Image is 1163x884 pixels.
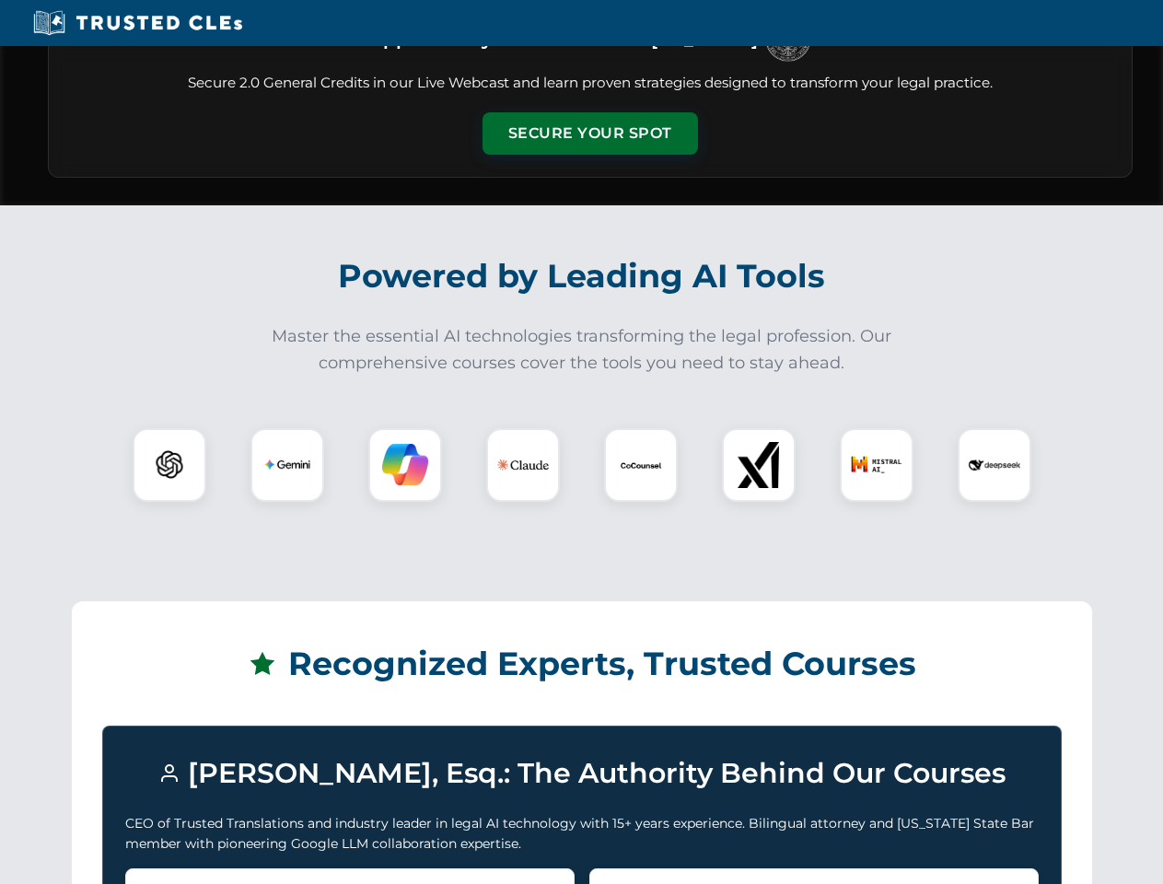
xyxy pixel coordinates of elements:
[497,439,549,491] img: Claude Logo
[604,428,678,502] div: CoCounsel
[840,428,913,502] div: Mistral AI
[969,439,1020,491] img: DeepSeek Logo
[736,442,782,488] img: xAI Logo
[368,428,442,502] div: Copilot
[71,73,1110,94] p: Secure 2.0 General Credits in our Live Webcast and learn proven strategies designed to transform ...
[102,632,1062,696] h2: Recognized Experts, Trusted Courses
[851,439,902,491] img: Mistral AI Logo
[133,428,206,502] div: ChatGPT
[264,442,310,488] img: Gemini Logo
[958,428,1031,502] div: DeepSeek
[143,438,196,492] img: ChatGPT Logo
[483,112,698,155] button: Secure Your Spot
[260,323,904,377] p: Master the essential AI technologies transforming the legal profession. Our comprehensive courses...
[250,428,324,502] div: Gemini
[28,9,248,37] img: Trusted CLEs
[125,749,1039,798] h3: [PERSON_NAME], Esq.: The Authority Behind Our Courses
[72,244,1092,308] h2: Powered by Leading AI Tools
[125,813,1039,855] p: CEO of Trusted Translations and industry leader in legal AI technology with 15+ years experience....
[618,442,664,488] img: CoCounsel Logo
[382,442,428,488] img: Copilot Logo
[722,428,796,502] div: xAI
[486,428,560,502] div: Claude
